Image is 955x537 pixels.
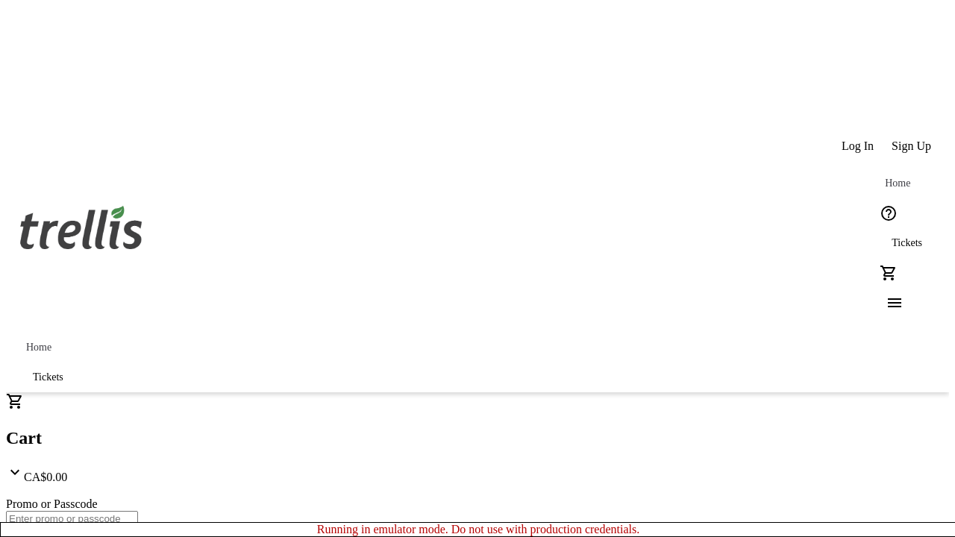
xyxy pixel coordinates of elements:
[26,342,51,354] span: Home
[874,228,940,258] a: Tickets
[6,392,949,484] div: CartCA$0.00
[874,258,904,288] button: Cart
[15,333,63,362] a: Home
[842,139,874,153] span: Log In
[6,511,138,527] input: Enter promo or passcode
[874,198,904,228] button: Help
[6,497,98,510] label: Promo or Passcode
[33,371,63,383] span: Tickets
[892,237,922,249] span: Tickets
[15,189,148,264] img: Orient E2E Organization EgeEGq6TOG's Logo
[885,178,910,189] span: Home
[15,362,81,392] a: Tickets
[874,169,921,198] a: Home
[874,288,904,318] button: Menu
[24,471,67,483] span: CA$0.00
[6,428,949,448] h2: Cart
[833,131,883,161] button: Log In
[883,131,940,161] button: Sign Up
[892,139,931,153] span: Sign Up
